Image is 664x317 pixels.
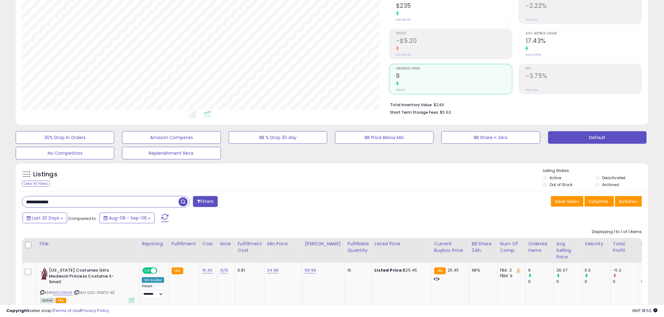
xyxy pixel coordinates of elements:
button: Replenishment Recs. [122,147,221,159]
div: 98% [472,268,493,273]
div: 0 [528,279,554,284]
div: Velocity [585,241,608,247]
h2: -$5.20 [396,37,512,46]
span: ON [143,268,151,273]
div: ASIN: [40,268,134,302]
h2: $235 [396,2,512,11]
div: 0.3 [585,268,610,273]
label: Archived [602,182,619,187]
span: Ordered Items [396,67,512,70]
div: -5.2 [613,268,639,273]
span: | SKU: CCC-00572-XS [74,290,115,295]
small: Prev: 0.00% [526,53,541,57]
small: Prev: N/A [526,18,538,22]
div: Title [39,241,137,247]
div: Repricing [142,241,166,247]
h2: 9 [396,72,512,81]
div: Fulfillment Cost [238,241,262,254]
div: seller snap | | [6,308,109,314]
span: Profit [396,32,512,35]
h2: -2.22% [526,2,642,11]
span: Avg. Buybox Share [526,32,642,35]
div: 26.07 [557,268,582,273]
div: Preset: [142,284,164,298]
button: BB Price Below Min [335,131,434,144]
button: 30% Drop in Orders [16,131,114,144]
li: $246 [390,101,637,108]
div: 0 [557,279,582,284]
a: B01LE19Q9E [53,290,73,295]
b: Total Inventory Value: [390,102,433,107]
label: Deactivated [602,175,626,180]
div: FBM: 9 [500,273,521,279]
div: $25.45 [375,268,427,273]
div: Ordered Items [528,241,551,254]
a: Privacy Policy [81,308,109,314]
div: 9 [528,268,554,273]
div: Avg Selling Price [557,241,580,260]
p: Listing States: [543,168,648,174]
span: Last 30 Days [32,215,59,221]
button: BB % Drop 30 day [229,131,327,144]
button: BB Share = Zero [442,131,540,144]
a: N/A [220,267,228,273]
h2: 17.43% [526,37,642,46]
h2: -3.75% [526,72,642,81]
a: Terms of Use [54,308,80,314]
div: [PERSON_NAME] [305,241,342,247]
span: OFF [156,268,166,273]
button: Columns [585,196,614,207]
div: Listed Price [375,241,429,247]
div: 0 [585,279,610,284]
div: Win BuyBox [142,277,164,283]
div: Clear All Filters [22,181,50,187]
small: FBA [434,268,446,274]
div: Fulfillable Quantity [347,241,369,254]
span: ROI [526,67,642,70]
div: Fulfillment [172,241,197,247]
div: Displaying 1 to 1 of 1 items [592,229,642,235]
span: All listings currently available for purchase on Amazon [40,298,55,303]
b: Short Term Storage Fees: [390,110,439,115]
strong: Copyright [6,308,29,314]
small: Prev: $0.00 [396,53,411,57]
span: Aug-08 - Sep-06 [109,215,147,221]
div: Min Price [267,241,299,247]
button: Default [548,131,647,144]
span: Columns [589,198,608,205]
div: Current Buybox Price [434,241,467,254]
button: Amazon Competes [122,131,221,144]
small: Prev: N/A [526,88,538,92]
label: Active [550,175,561,180]
a: 59.99 [305,267,316,273]
div: Cost [202,241,215,247]
small: Prev: 0 [396,88,405,92]
div: 6.81 [238,268,260,273]
span: FBA [56,298,66,303]
b: [US_STATE] Costumes Girls Medieval Princess Costume X-Small [49,268,125,287]
div: 0 [613,279,639,284]
button: Last 30 Days [23,213,67,223]
b: Listed Price: [375,267,403,273]
img: 4105pBbo37L._SL40_.jpg [40,268,47,280]
div: BB Share 24h. [472,241,495,254]
span: Compared to: [68,216,97,221]
a: 15.40 [202,267,213,273]
div: FBA: 2 [500,268,521,273]
span: $5.63 [440,109,451,115]
a: 24.99 [267,267,279,273]
div: Total Profit [613,241,636,254]
div: 16 [347,268,367,273]
button: Filters [193,196,217,207]
div: Num of Comp. [500,241,523,254]
span: 2025-10-7 18:52 GMT [632,308,658,314]
button: Save View [551,196,584,207]
label: Out of Stock [550,182,573,187]
h5: Listings [33,170,57,179]
button: No Competitors [16,147,114,159]
button: Actions [615,196,642,207]
div: Note [220,241,233,247]
button: Aug-08 - Sep-06 [99,213,155,223]
span: 25.45 [447,267,459,273]
small: Prev: $0.00 [396,18,411,22]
